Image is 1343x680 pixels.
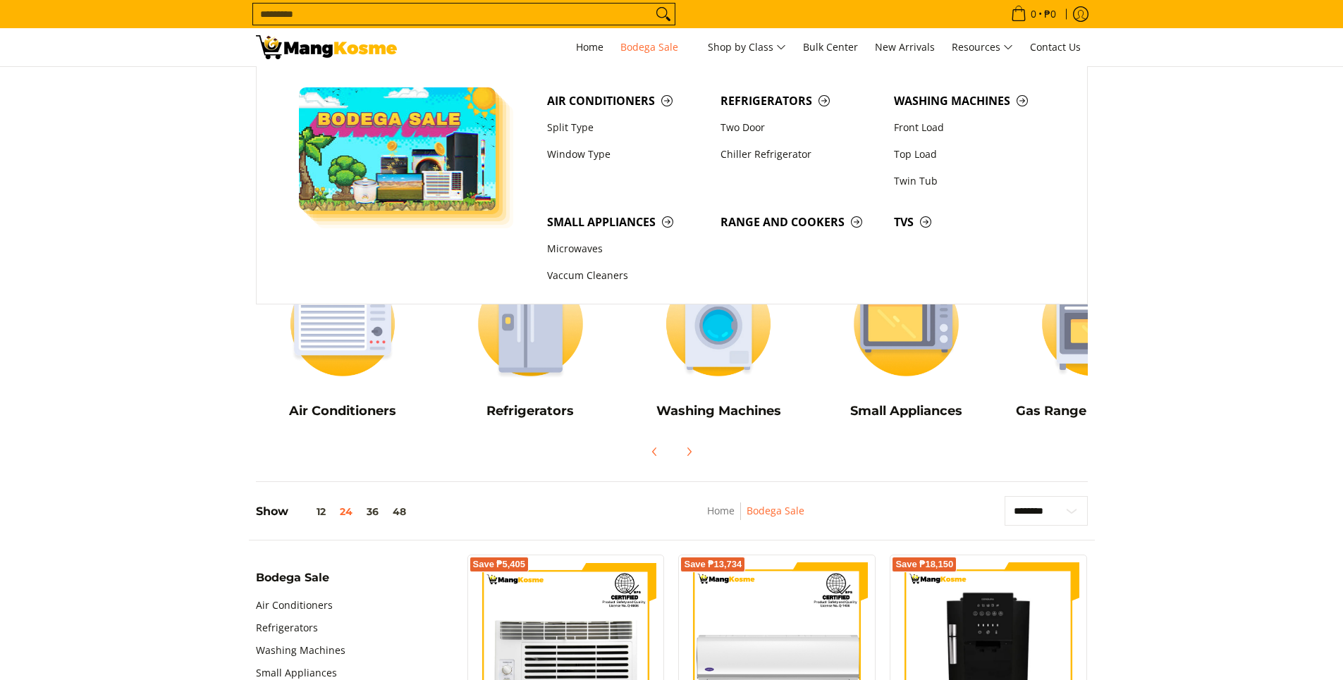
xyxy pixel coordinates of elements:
[473,560,526,569] span: Save ₱5,405
[895,560,953,569] span: Save ₱18,150
[1007,259,1182,389] img: Cookers
[707,504,735,517] a: Home
[540,263,713,290] a: Vaccum Cleaners
[613,502,899,534] nav: Breadcrumbs
[256,572,329,594] summary: Open
[887,209,1060,235] a: TVs
[256,259,430,429] a: Air Conditioners Air Conditioners
[632,259,806,389] img: Washing Machines
[803,40,858,54] span: Bulk Center
[540,87,713,114] a: Air Conditioners
[1007,403,1182,419] h5: Gas Range and Cookers
[256,403,430,419] h5: Air Conditioners
[256,35,397,59] img: Bodega Sale l Mang Kosme: Cost-Efficient &amp; Quality Home Appliances
[256,505,413,519] h5: Show
[887,87,1060,114] a: Washing Machines
[256,639,345,662] a: Washing Machines
[652,4,675,25] button: Search
[945,28,1020,66] a: Resources
[288,506,333,517] button: 12
[952,39,1013,56] span: Resources
[701,28,793,66] a: Shop by Class
[819,403,993,419] h5: Small Appliances
[632,259,806,429] a: Washing Machines Washing Machines
[887,141,1060,168] a: Top Load
[894,214,1053,231] span: TVs
[443,403,618,419] h5: Refrigerators
[576,40,603,54] span: Home
[540,141,713,168] a: Window Type
[720,92,880,110] span: Refrigerators
[569,28,611,66] a: Home
[720,214,880,231] span: Range and Cookers
[632,403,806,419] h5: Washing Machines
[443,259,618,429] a: Refrigerators Refrigerators
[819,259,993,389] img: Small Appliances
[868,28,942,66] a: New Arrivals
[747,504,804,517] a: Bodega Sale
[894,92,1053,110] span: Washing Machines
[256,594,333,617] a: Air Conditioners
[639,436,670,467] button: Previous
[333,506,360,517] button: 24
[713,87,887,114] a: Refrigerators
[411,28,1088,66] nav: Main Menu
[620,39,691,56] span: Bodega Sale
[1023,28,1088,66] a: Contact Us
[1007,259,1182,429] a: Cookers Gas Range and Cookers
[547,92,706,110] span: Air Conditioners
[256,617,318,639] a: Refrigerators
[360,506,386,517] button: 36
[386,506,413,517] button: 48
[1042,9,1058,19] span: ₱0
[796,28,865,66] a: Bulk Center
[299,87,496,211] img: Bodega Sale
[1030,40,1081,54] span: Contact Us
[713,114,887,141] a: Two Door
[540,114,713,141] a: Split Type
[547,214,706,231] span: Small Appliances
[875,40,935,54] span: New Arrivals
[1007,6,1060,22] span: •
[613,28,698,66] a: Bodega Sale
[256,572,329,583] span: Bodega Sale
[540,236,713,263] a: Microwaves
[713,141,887,168] a: Chiller Refrigerator
[713,209,887,235] a: Range and Cookers
[673,436,704,467] button: Next
[887,168,1060,194] a: Twin Tub
[540,209,713,235] a: Small Appliances
[819,259,993,429] a: Small Appliances Small Appliances
[684,560,742,569] span: Save ₱13,734
[1029,9,1038,19] span: 0
[443,259,618,389] img: Refrigerators
[708,39,786,56] span: Shop by Class
[256,259,430,389] img: Air Conditioners
[887,114,1060,141] a: Front Load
